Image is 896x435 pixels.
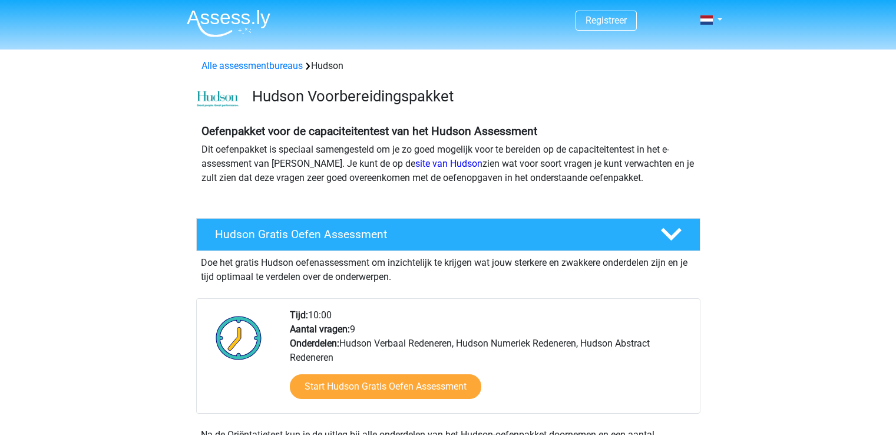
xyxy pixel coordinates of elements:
b: Tijd: [290,309,308,321]
div: 10:00 9 Hudson Verbaal Redeneren, Hudson Numeriek Redeneren, Hudson Abstract Redeneren [281,308,699,413]
b: Aantal vragen: [290,324,350,335]
h3: Hudson Voorbereidingspakket [252,87,691,106]
h4: Hudson Gratis Oefen Assessment [215,228,642,241]
img: cefd0e47479f4eb8e8c001c0d358d5812e054fa8.png [197,91,239,107]
div: Hudson [197,59,700,73]
img: Klok [209,308,269,367]
a: Start Hudson Gratis Oefen Assessment [290,374,481,399]
img: Assessly [187,9,270,37]
a: Hudson Gratis Oefen Assessment [191,218,705,251]
b: Onderdelen: [290,338,339,349]
a: Alle assessmentbureaus [201,60,303,71]
a: site van Hudson [415,158,482,169]
p: Dit oefenpakket is speciaal samengesteld om je zo goed mogelijk voor te bereiden op de capaciteit... [201,143,695,185]
div: Doe het gratis Hudson oefenassessment om inzichtelijk te krijgen wat jouw sterkere en zwakkere on... [196,251,700,284]
a: Registreer [586,15,627,26]
b: Oefenpakket voor de capaciteitentest van het Hudson Assessment [201,124,537,138]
